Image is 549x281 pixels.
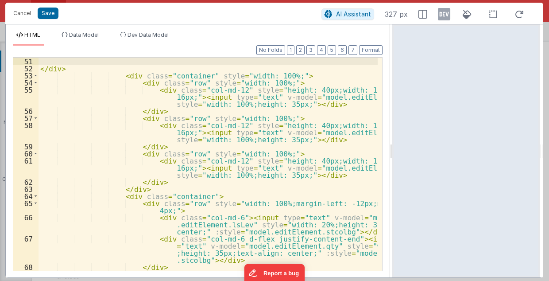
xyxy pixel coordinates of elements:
[321,8,374,20] button: AI Assistant
[69,31,99,38] span: Data Model
[338,45,347,55] button: 6
[306,45,315,55] button: 3
[13,263,39,270] div: 68
[359,45,383,55] button: Format
[296,45,305,55] button: 2
[317,45,326,55] button: 4
[13,270,39,277] div: 69
[13,58,39,65] div: 51
[13,143,39,150] div: 59
[13,150,39,157] div: 60
[13,114,39,121] div: 57
[13,121,39,143] div: 58
[13,178,39,185] div: 62
[13,214,39,235] div: 66
[287,45,294,55] button: 1
[328,45,336,55] button: 5
[13,185,39,192] div: 63
[9,7,35,20] button: Cancel
[38,8,58,19] button: Save
[336,10,371,18] span: AI Assistant
[348,45,357,55] button: 7
[13,192,39,199] div: 64
[13,72,39,79] div: 53
[13,199,39,214] div: 65
[256,45,285,55] button: No Folds
[128,31,169,38] span: Dev Data Model
[385,9,408,20] span: 327 px
[13,79,39,86] div: 54
[13,107,39,114] div: 56
[24,31,40,38] span: HTML
[13,65,39,72] div: 52
[13,86,39,107] div: 55
[13,157,39,178] div: 61
[13,235,39,263] div: 67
